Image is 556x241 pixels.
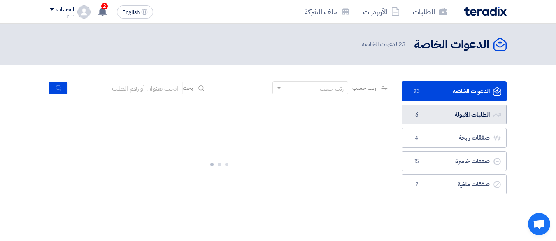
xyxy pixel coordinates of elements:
div: الحساب [56,6,74,13]
span: 2 [101,3,108,9]
input: ابحث بعنوان أو رقم الطلب [67,82,183,94]
a: ملف الشركة [298,2,356,21]
span: رتب حسب [352,84,376,92]
div: رتب حسب [320,84,344,93]
span: 23 [398,40,406,49]
span: 23 [412,87,422,96]
a: صفقات رابحة4 [402,128,507,148]
span: English [122,9,140,15]
span: 4 [412,134,422,142]
span: 7 [412,180,422,189]
a: الطلبات المقبولة6 [402,105,507,125]
a: الأوردرات [356,2,406,21]
span: 15 [412,157,422,166]
span: الدعوات الخاصة [362,40,407,49]
a: صفقات ملغية7 [402,174,507,194]
img: profile_test.png [77,5,91,19]
span: بحث [183,84,193,92]
img: Teradix logo [464,7,507,16]
h2: الدعوات الخاصة [414,37,489,53]
span: 6 [412,111,422,119]
button: English [117,5,153,19]
a: الطلبات [406,2,454,21]
a: الدعوات الخاصة23 [402,81,507,101]
div: دردشة مفتوحة [528,213,550,235]
a: صفقات خاسرة15 [402,151,507,171]
div: ياسر [50,13,74,17]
